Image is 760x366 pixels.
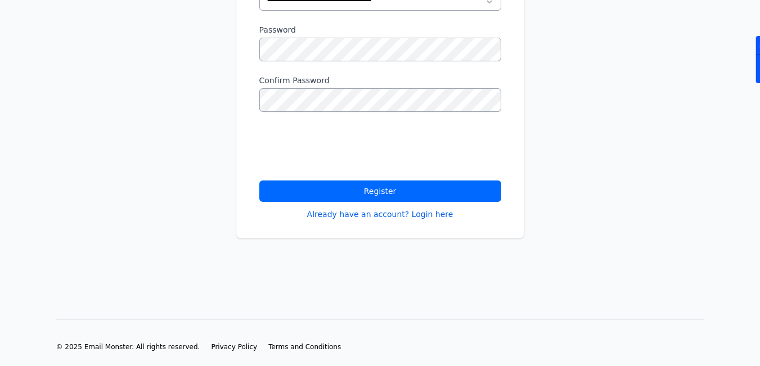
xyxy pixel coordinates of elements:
span: Privacy Policy [211,343,257,351]
a: Privacy Policy [211,342,257,351]
a: Already have an account? Login here [307,209,453,220]
li: © 2025 Email Monster. All rights reserved. [56,342,200,351]
span: Terms and Conditions [268,343,341,351]
a: Terms and Conditions [268,342,341,351]
label: Confirm Password [259,75,501,86]
button: Register [259,180,501,202]
iframe: reCAPTCHA [259,125,430,169]
label: Password [259,24,501,35]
